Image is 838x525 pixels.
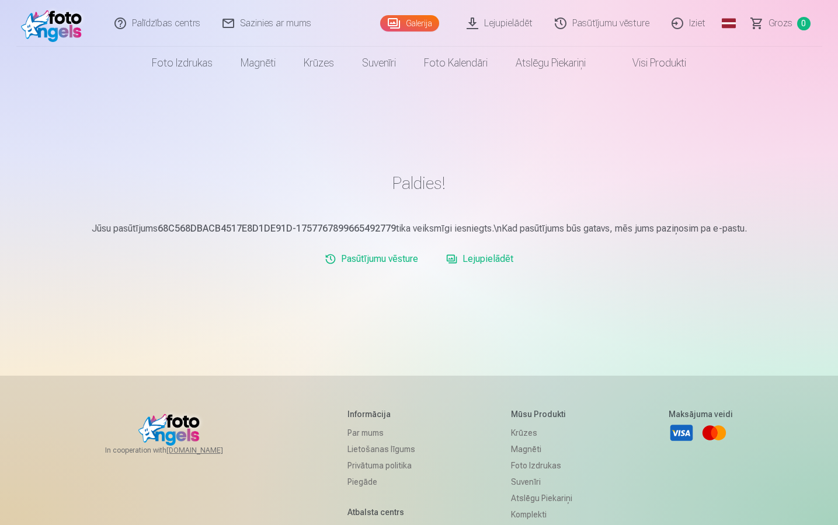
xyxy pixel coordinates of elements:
img: /fa1 [21,5,88,42]
a: Suvenīri [348,47,410,79]
a: Krūzes [290,47,348,79]
a: Lietošanas līgums [347,441,415,457]
a: Pasūtījumu vēsture [320,247,423,271]
a: Par mums [347,425,415,441]
a: Foto izdrukas [511,457,572,474]
a: Magnēti [227,47,290,79]
a: Lejupielādēt [441,247,518,271]
h1: Paldies! [78,173,760,194]
span: 0 [797,17,811,30]
a: Komplekti [511,506,572,523]
a: Magnēti [511,441,572,457]
a: Galerija [380,15,439,32]
a: Foto izdrukas [138,47,227,79]
a: Atslēgu piekariņi [511,490,572,506]
a: Suvenīri [511,474,572,490]
a: Atslēgu piekariņi [502,47,600,79]
a: Visi produkti [600,47,700,79]
a: [DOMAIN_NAME] [166,446,251,455]
span: Grozs [769,16,792,30]
a: Mastercard [701,420,727,446]
a: Privātuma politika [347,457,415,474]
h5: Atbalsta centrs [347,506,415,518]
a: Krūzes [511,425,572,441]
h5: Mūsu produkti [511,408,572,420]
p: Jūsu pasūtījums tika veiksmīgi iesniegts.\nKad pasūtījums būs gatavs, mēs jums paziņosim pa e-pastu. [78,222,760,236]
a: Piegāde [347,474,415,490]
a: Foto kalendāri [410,47,502,79]
span: In cooperation with [105,446,251,455]
b: 68C568DBACB4517E8D1DE91D-1757767899665492779 [158,223,396,234]
a: Visa [669,420,694,446]
h5: Maksājuma veidi [669,408,733,420]
h5: Informācija [347,408,415,420]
